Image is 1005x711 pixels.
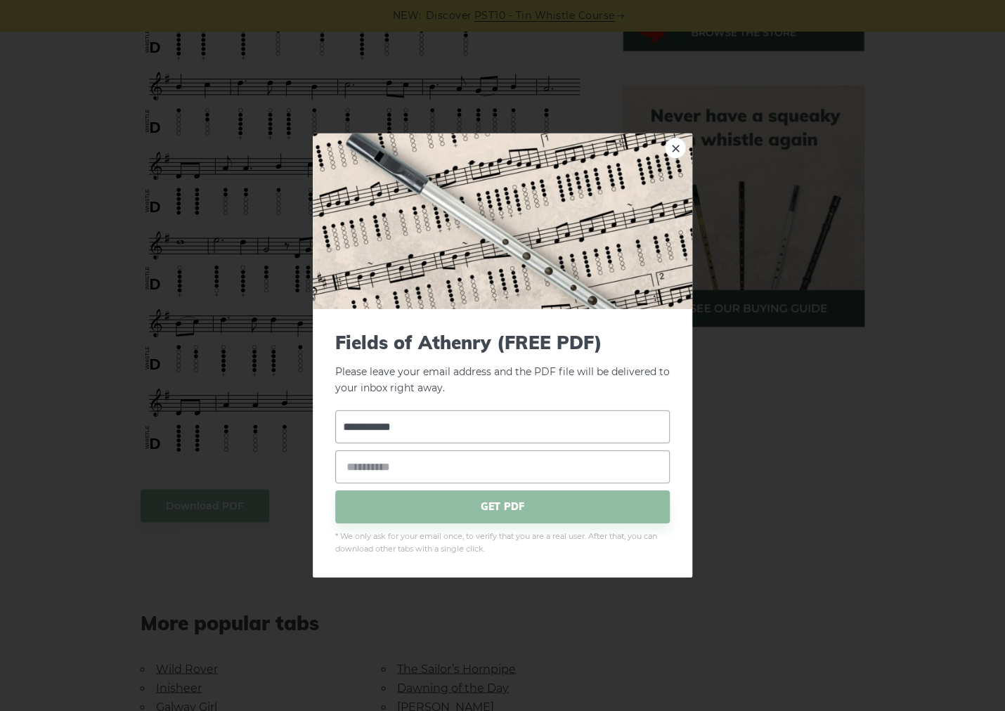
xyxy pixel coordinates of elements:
[335,530,670,555] span: * We only ask for your email once, to verify that you are a real user. After that, you can downlo...
[335,332,670,353] span: Fields of Athenry (FREE PDF)
[335,490,670,523] span: GET PDF
[313,133,692,309] img: Tin Whistle Tab Preview
[665,138,686,159] a: ×
[335,332,670,396] p: Please leave your email address and the PDF file will be delivered to your inbox right away.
